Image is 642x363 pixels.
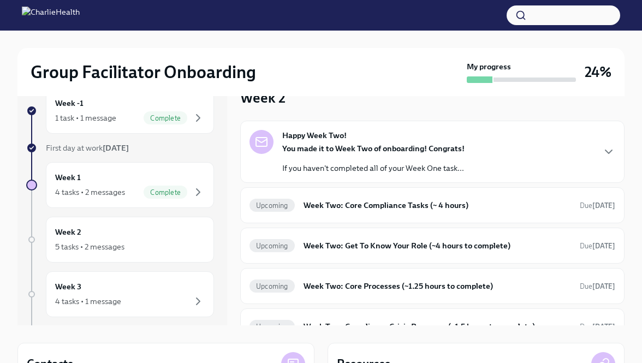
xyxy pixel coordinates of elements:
[580,323,615,331] span: Due
[26,271,214,317] a: Week 34 tasks • 1 message
[26,142,214,153] a: First day at work[DATE]
[580,200,615,211] span: October 6th, 2025 10:00
[249,318,615,335] a: UpcomingWeek Two: Compliance Crisis Response (~1.5 hours to complete)Due[DATE]
[55,171,81,183] h6: Week 1
[592,323,615,331] strong: [DATE]
[249,277,615,295] a: UpcomingWeek Two: Core Processes (~1.25 hours to complete)Due[DATE]
[103,143,129,153] strong: [DATE]
[55,226,81,238] h6: Week 2
[592,242,615,250] strong: [DATE]
[304,280,571,292] h6: Week Two: Core Processes (~1.25 hours to complete)
[46,143,129,153] span: First day at work
[580,242,615,250] span: Due
[282,163,465,174] p: If you haven't completed all of your Week One task...
[240,88,286,108] h3: Week 2
[580,241,615,251] span: October 6th, 2025 10:00
[249,201,295,210] span: Upcoming
[304,240,571,252] h6: Week Two: Get To Know Your Role (~4 hours to complete)
[249,242,295,250] span: Upcoming
[22,7,80,24] img: CharlieHealth
[249,282,295,290] span: Upcoming
[55,112,116,123] div: 1 task • 1 message
[580,282,615,290] span: Due
[26,88,214,134] a: Week -11 task • 1 messageComplete
[55,296,121,307] div: 4 tasks • 1 message
[592,201,615,210] strong: [DATE]
[55,241,124,252] div: 5 tasks • 2 messages
[249,237,615,254] a: UpcomingWeek Two: Get To Know Your Role (~4 hours to complete)Due[DATE]
[580,281,615,291] span: October 6th, 2025 10:00
[282,144,465,153] strong: You made it to Week Two of onboarding! Congrats!
[31,61,256,83] h2: Group Facilitator Onboarding
[26,217,214,263] a: Week 25 tasks • 2 messages
[144,114,187,122] span: Complete
[282,130,347,141] strong: Happy Week Two!
[26,162,214,208] a: Week 14 tasks • 2 messagesComplete
[304,320,571,332] h6: Week Two: Compliance Crisis Response (~1.5 hours to complete)
[249,197,615,214] a: UpcomingWeek Two: Core Compliance Tasks (~ 4 hours)Due[DATE]
[55,187,125,198] div: 4 tasks • 2 messages
[592,282,615,290] strong: [DATE]
[144,188,187,197] span: Complete
[304,199,571,211] h6: Week Two: Core Compliance Tasks (~ 4 hours)
[580,322,615,332] span: October 6th, 2025 10:00
[55,281,81,293] h6: Week 3
[249,323,295,331] span: Upcoming
[467,61,511,72] strong: My progress
[55,97,84,109] h6: Week -1
[580,201,615,210] span: Due
[585,62,611,82] h3: 24%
